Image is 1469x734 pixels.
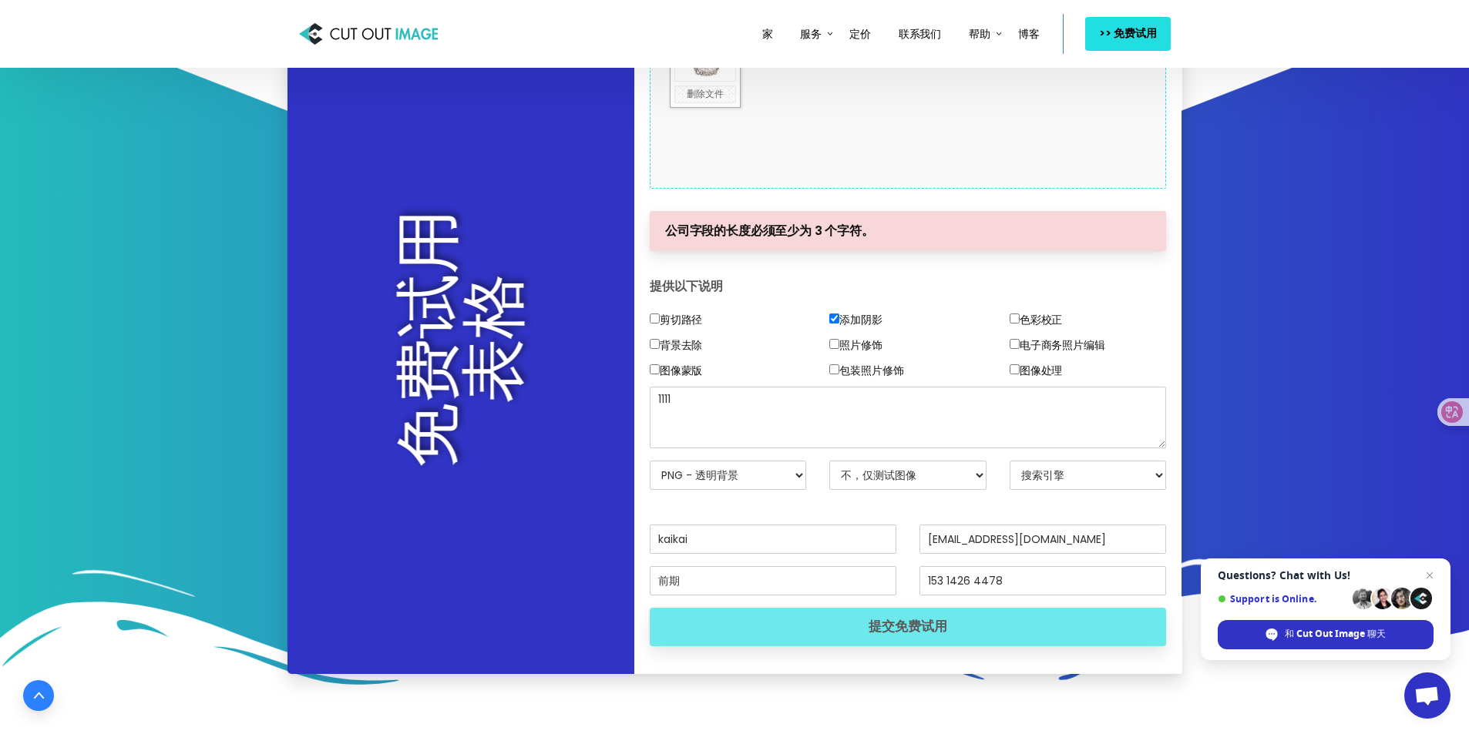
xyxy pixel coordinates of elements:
[839,312,882,327] font: 添加阴影
[1099,25,1156,41] font: >> 免费试用
[674,85,736,103] a: 删除文件
[1404,672,1451,719] a: 开放式聊天
[1010,339,1020,349] input: 电子商务照片编辑
[829,339,839,349] input: 照片修饰
[650,277,723,295] font: 提供以下说明
[1020,312,1062,327] font: 色彩校正
[660,312,702,327] font: 剪切路径
[660,337,702,353] font: 背景去除
[849,26,871,42] font: 定价
[829,313,839,323] input: 添加阴影
[1285,627,1386,641] span: 和 Cut Out Image 聊天
[1010,364,1020,374] input: 图像处理
[1020,363,1062,378] font: 图像处理
[687,87,723,100] font: 删除文件
[660,363,702,378] font: 图像蒙版
[650,364,660,374] input: 图像蒙版
[1218,620,1434,649] span: 和 Cut Out Image 聊天
[650,525,896,554] input: 全名（必填）
[892,17,947,52] a: 联系我们
[919,566,1166,595] input: 电话号码
[969,26,990,42] font: 帮助
[839,337,882,353] font: 照片修饰
[299,19,438,49] img: 剪切图像：照片剪切服务提供商
[794,17,828,52] a: 服务
[899,26,941,42] font: 联系我们
[839,363,903,378] font: 包装照片修饰
[1018,26,1040,42] font: 博客
[447,274,539,404] font: 表格
[1020,337,1105,353] font: 电子商务照片编辑
[382,209,473,469] font: 免费试用
[650,339,660,349] input: 背景去除
[963,17,997,52] a: 帮助
[1085,17,1170,50] a: >> 免费试用
[1012,17,1046,52] a: 博客
[1218,593,1347,605] span: Support is Online.
[843,17,877,52] a: 定价
[1010,313,1020,323] input: 色彩校正
[23,680,54,711] a: 转至顶部
[650,608,1167,646] button: 提交免费试用
[869,618,947,636] font: 提交免费试用
[756,17,779,52] a: 家
[650,313,660,323] input: 剪切路径
[650,566,896,595] input: 公司名称
[919,525,1166,554] input: 电子邮件地址（必填）
[665,222,874,240] font: 公司字段的长度必须至少为 3 个字符。
[1218,569,1434,582] span: Questions? Chat with Us!
[800,26,822,42] font: 服务
[762,26,773,42] font: 家
[829,364,839,374] input: 包装照片修饰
